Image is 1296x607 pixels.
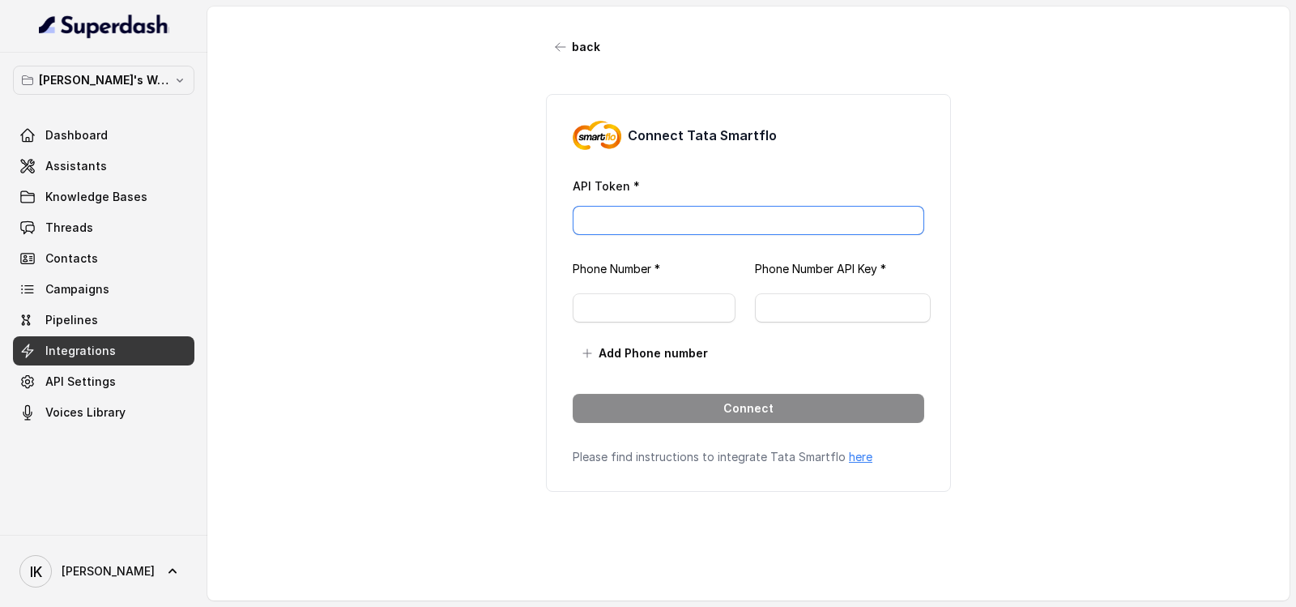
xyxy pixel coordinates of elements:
span: Integrations [45,343,116,359]
a: Assistants [13,152,194,181]
img: tata-smart-flo.8a5748c556e2c421f70c.png [573,121,621,150]
span: API Settings [45,374,116,390]
a: API Settings [13,367,194,396]
p: Please find instructions to integrate Tata Smartflo [573,449,924,465]
a: Pipelines [13,306,194,335]
span: Pipelines [45,312,98,328]
h3: Connect Tata Smartflo [628,126,777,145]
a: Voices Library [13,398,194,427]
a: Knowledge Bases [13,182,194,212]
p: [PERSON_NAME]'s Workspace [39,71,168,90]
button: [PERSON_NAME]'s Workspace [13,66,194,95]
a: Integrations [13,336,194,365]
img: light.svg [39,13,169,39]
button: Add Phone number [573,339,718,368]
a: Dashboard [13,121,194,150]
label: API Token * [573,179,640,193]
button: Connect [573,394,924,423]
a: Campaigns [13,275,194,304]
span: Knowledge Bases [45,189,147,205]
a: Threads [13,213,194,242]
span: Campaigns [45,281,109,297]
span: Threads [45,220,93,236]
a: here [849,450,872,464]
p: Phone Number API Key * [755,261,924,277]
a: [PERSON_NAME] [13,549,194,594]
button: back [546,32,610,62]
span: [PERSON_NAME] [62,563,155,579]
text: IK [30,563,42,580]
span: Voices Library [45,404,126,421]
a: Contacts [13,244,194,273]
span: Dashboard [45,127,108,143]
span: Assistants [45,158,107,174]
p: Phone Number * [573,261,748,277]
span: Contacts [45,250,98,267]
